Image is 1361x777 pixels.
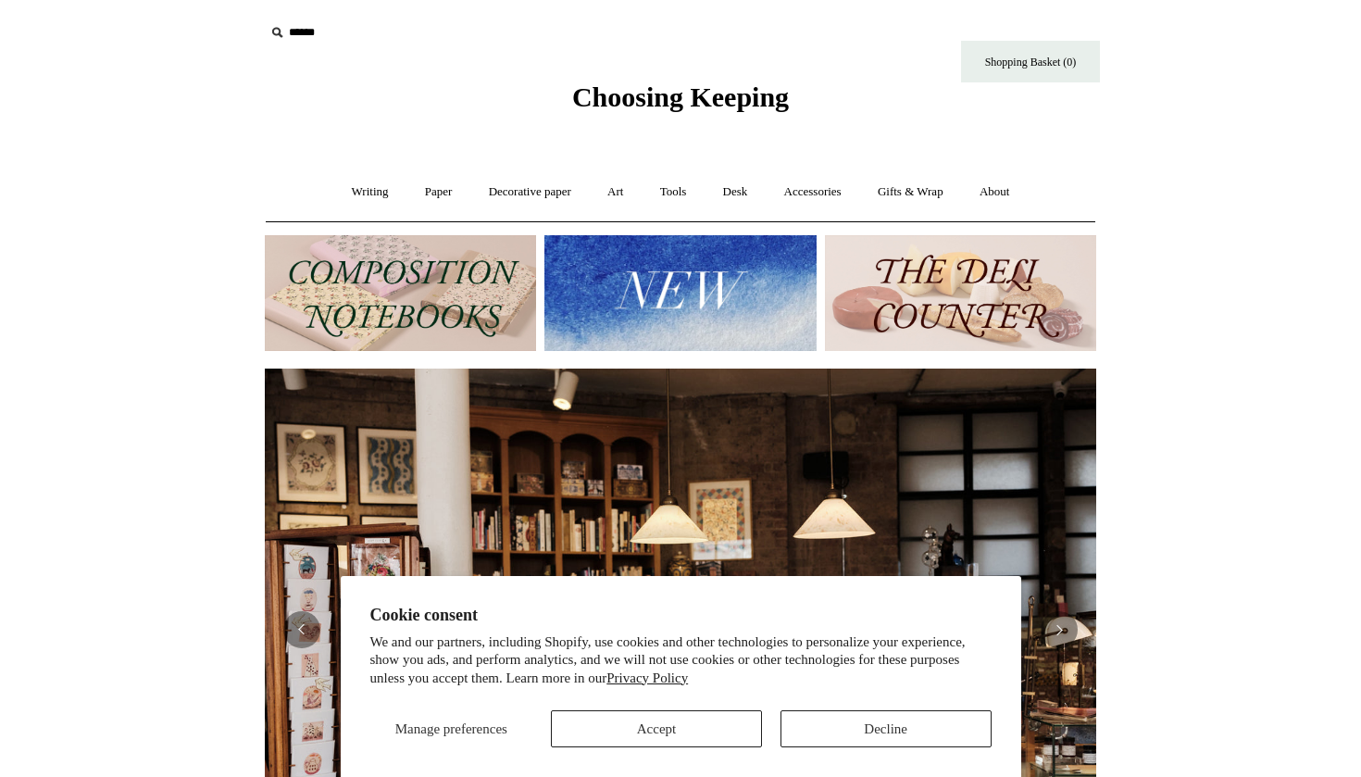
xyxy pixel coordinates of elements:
a: Gifts & Wrap [861,168,960,217]
button: Accept [551,710,762,747]
a: About [963,168,1027,217]
a: Desk [706,168,765,217]
img: 202302 Composition ledgers.jpg__PID:69722ee6-fa44-49dd-a067-31375e5d54ec [265,235,536,351]
span: Manage preferences [395,721,507,736]
a: Writing [335,168,406,217]
button: Decline [780,710,992,747]
a: Choosing Keeping [572,96,789,109]
button: Manage preferences [369,710,532,747]
a: Paper [408,168,469,217]
a: Accessories [768,168,858,217]
a: Shopping Basket (0) [961,41,1100,82]
button: Previous [283,611,320,648]
a: Tools [643,168,704,217]
a: Decorative paper [472,168,588,217]
a: Privacy Policy [606,670,688,685]
button: Next [1041,611,1078,648]
span: Choosing Keeping [572,81,789,112]
img: New.jpg__PID:f73bdf93-380a-4a35-bcfe-7823039498e1 [544,235,816,351]
p: We and our partners, including Shopify, use cookies and other technologies to personalize your ex... [370,633,992,688]
a: Art [591,168,640,217]
img: The Deli Counter [825,235,1096,351]
h2: Cookie consent [370,606,992,625]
